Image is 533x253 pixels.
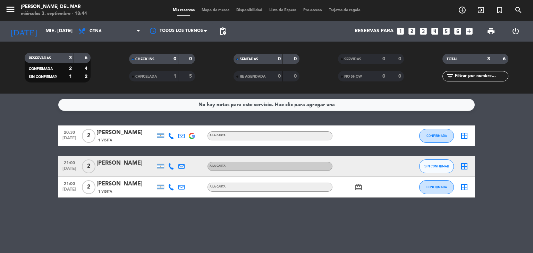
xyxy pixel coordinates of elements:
strong: 0 [382,56,385,61]
strong: 0 [382,74,385,79]
span: [DATE] [61,187,78,195]
button: SIN CONFIRMAR [419,159,454,173]
i: looks_one [396,27,405,36]
i: border_all [460,183,468,191]
span: 2 [82,159,95,173]
i: add_circle_outline [458,6,466,14]
span: CANCELADA [135,75,157,78]
div: LOG OUT [503,21,528,42]
span: Cena [90,29,102,34]
i: looks_5 [442,27,451,36]
span: Disponibilidad [233,8,266,12]
span: 20:30 [61,128,78,136]
span: print [487,27,495,35]
i: card_giftcard [354,183,363,191]
strong: 5 [189,74,193,79]
strong: 1 [69,74,72,79]
span: CONFIRMADA [29,67,53,71]
i: add_box [465,27,474,36]
span: RE AGENDADA [240,75,265,78]
span: 21:00 [61,179,78,187]
strong: 0 [278,56,281,61]
button: CONFIRMADA [419,180,454,194]
strong: 0 [174,56,176,61]
strong: 6 [503,56,507,61]
div: [PERSON_NAME] [96,180,155,189]
input: Filtrar por nombre... [454,72,508,80]
span: pending_actions [219,27,227,35]
span: Reservas para [355,28,394,34]
strong: 0 [398,56,403,61]
div: No hay notas para este servicio. Haz clic para agregar una [198,101,335,109]
i: looks_4 [430,27,439,36]
span: CONFIRMADA [426,185,447,189]
span: [DATE] [61,166,78,174]
strong: 3 [487,56,490,61]
span: 21:00 [61,158,78,166]
button: CONFIRMADA [419,129,454,143]
span: 1 Visita [98,138,112,143]
i: search [514,6,523,14]
i: exit_to_app [477,6,485,14]
span: A LA CARTA [210,134,226,137]
i: filter_list [446,72,454,80]
i: menu [5,4,16,15]
span: A LA CARTA [210,185,226,188]
strong: 4 [85,66,89,71]
strong: 1 [174,74,176,79]
span: A LA CARTA [210,165,226,167]
strong: 3 [69,55,72,60]
strong: 2 [69,66,72,71]
strong: 2 [85,74,89,79]
i: turned_in_not [496,6,504,14]
span: NO SHOW [344,75,362,78]
span: CHECK INS [135,58,154,61]
span: RESERVADAS [29,56,51,60]
strong: 0 [278,74,281,79]
strong: 0 [294,74,298,79]
strong: 6 [85,55,89,60]
span: Mis reservas [169,8,198,12]
i: looks_two [407,27,416,36]
span: SENTADAS [240,58,258,61]
strong: 0 [189,56,193,61]
span: Mapa de mesas [198,8,233,12]
span: Pre-acceso [300,8,325,12]
span: CONFIRMADA [426,134,447,138]
div: [PERSON_NAME] del Mar [21,3,87,10]
button: menu [5,4,16,17]
div: [PERSON_NAME] [96,159,155,168]
span: 2 [82,129,95,143]
span: [DATE] [61,136,78,144]
span: SIN CONFIRMAR [424,164,449,168]
i: [DATE] [5,24,42,39]
div: [PERSON_NAME] [96,128,155,137]
i: border_all [460,132,468,140]
span: Lista de Espera [266,8,300,12]
i: looks_6 [453,27,462,36]
span: SERVIDAS [344,58,361,61]
strong: 0 [398,74,403,79]
i: power_settings_new [511,27,520,35]
i: border_all [460,162,468,171]
img: google-logo.png [189,133,195,139]
span: 2 [82,180,95,194]
i: arrow_drop_down [65,27,73,35]
div: miércoles 3. septiembre - 18:44 [21,10,87,17]
span: Tarjetas de regalo [325,8,364,12]
span: 1 Visita [98,189,112,194]
span: SIN CONFIRMAR [29,75,57,79]
span: TOTAL [447,58,457,61]
i: looks_3 [419,27,428,36]
strong: 0 [294,56,298,61]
